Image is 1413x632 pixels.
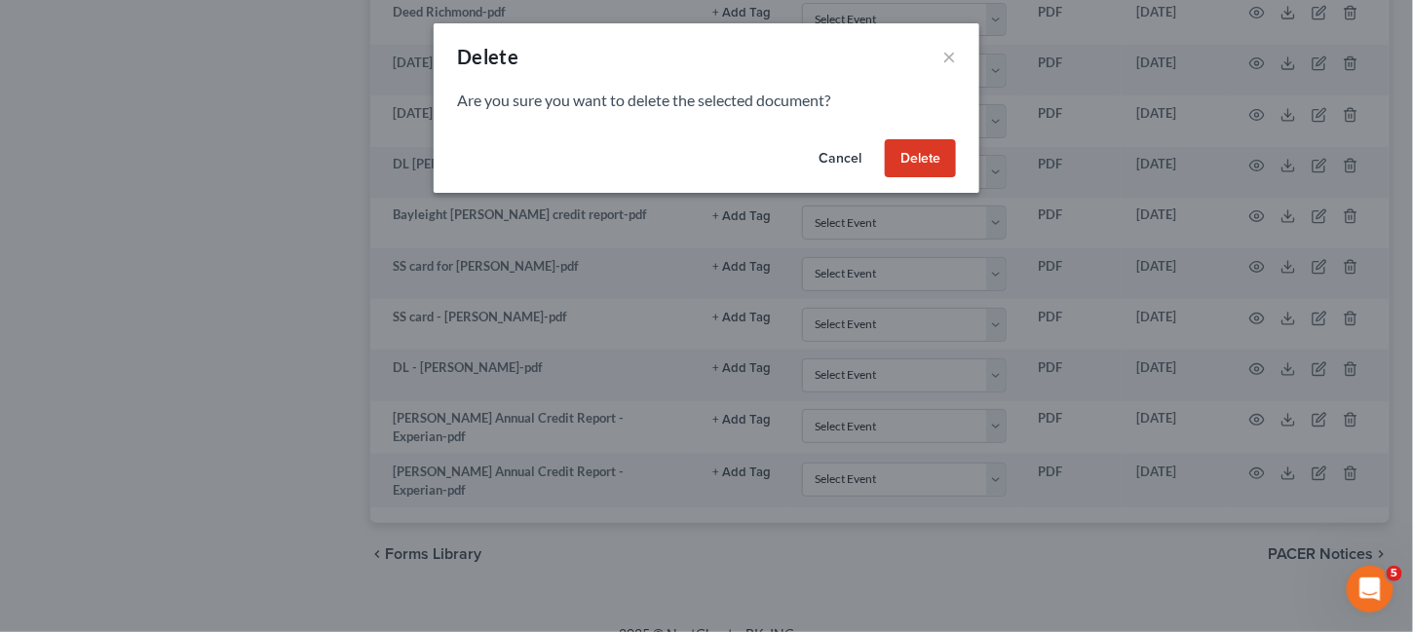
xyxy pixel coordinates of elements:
button: Cancel [803,139,877,178]
div: Delete [457,43,518,70]
button: Delete [885,139,956,178]
button: × [942,45,956,68]
p: Are you sure you want to delete the selected document? [457,90,956,112]
span: 5 [1387,566,1402,581]
iframe: Intercom live chat [1347,566,1394,613]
